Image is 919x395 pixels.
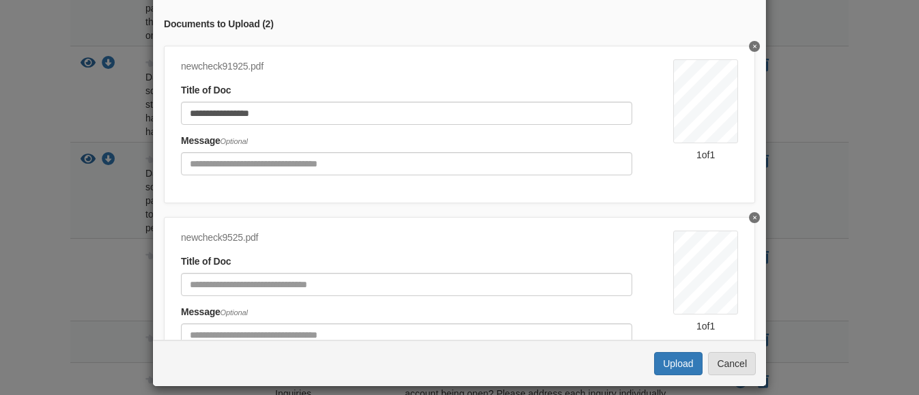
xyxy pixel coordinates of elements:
input: Include any comments on this document [181,323,632,347]
label: Message [181,134,248,149]
label: Message [181,305,248,320]
div: 1 of 1 [673,148,738,162]
label: Title of Doc [181,83,231,98]
button: Delete undefined [749,212,760,223]
input: Document Title [181,273,632,296]
div: newcheck9525.pdf [181,231,632,246]
label: Title of Doc [181,254,231,269]
button: Upload [654,352,702,375]
button: Delete check stub mchs 1 [749,41,760,52]
span: Optional [221,308,248,317]
div: 1 of 1 [673,319,738,333]
button: Cancel [708,352,756,375]
div: Documents to Upload ( 2 ) [164,17,755,32]
div: newcheck91925.pdf [181,59,632,74]
span: Optional [221,137,248,145]
input: Include any comments on this document [181,152,632,175]
input: Document Title [181,102,632,125]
